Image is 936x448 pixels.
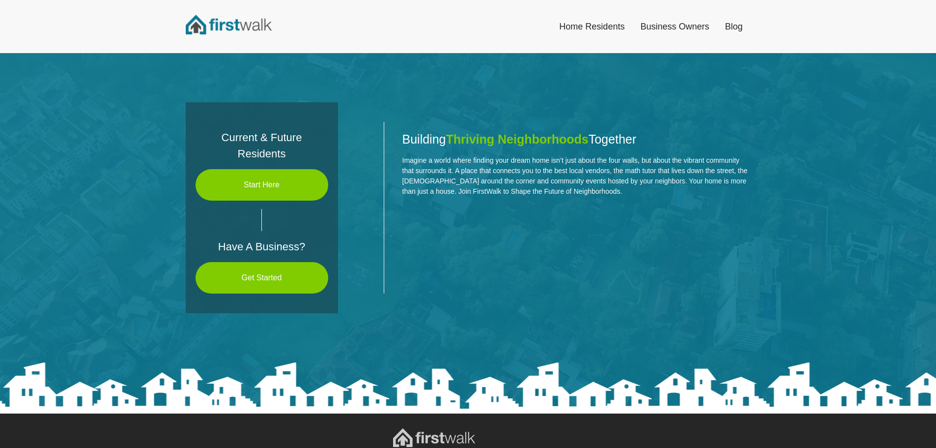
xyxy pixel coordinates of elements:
[186,15,272,34] img: FirstWalk
[551,16,632,37] a: Home Residents
[196,231,328,262] div: Have A Business?
[402,132,751,147] h2: Building Together
[196,262,328,294] a: Get Started
[717,16,750,37] a: Blog
[196,122,328,169] div: Current & Future Residents
[393,428,475,447] img: FirstWalk
[632,16,717,37] a: Business Owners
[446,132,588,146] strong: Thriving Neighborhoods
[402,155,751,197] div: Imagine a world where finding your dream home isn’t just about the four walls, but about the vibr...
[196,169,328,201] a: Start Here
